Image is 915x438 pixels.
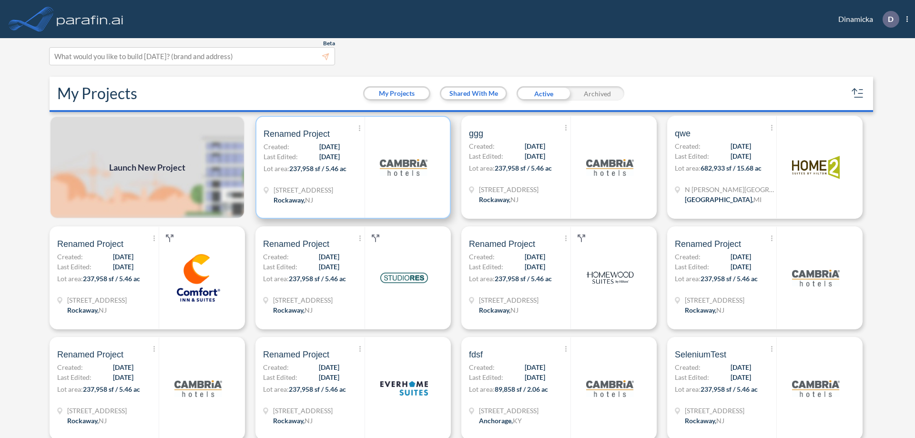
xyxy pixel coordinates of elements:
span: Created: [57,362,83,372]
span: Created: [675,252,701,262]
div: Rockaway, NJ [479,305,518,315]
span: Lot area: [264,164,289,173]
span: Lot area: [57,385,83,393]
span: ggg [469,128,483,139]
span: NJ [716,417,724,425]
p: D [888,15,894,23]
span: Rockaway , [67,417,99,425]
span: Lot area: [57,275,83,283]
img: logo [55,10,125,29]
span: NJ [716,306,724,314]
img: logo [586,143,634,191]
span: Last Edited: [57,262,91,272]
button: Shared With Me [441,88,506,99]
span: [DATE] [731,151,751,161]
span: Created: [57,252,83,262]
span: Renamed Project [57,238,123,250]
span: Created: [675,362,701,372]
span: Created: [263,362,289,372]
span: Created: [469,362,495,372]
span: 321 Mt Hope Ave [67,406,127,416]
span: Lot area: [469,275,495,283]
img: logo [586,254,634,302]
span: Anchorage , [479,417,513,425]
span: NJ [99,417,107,425]
span: 321 Mt Hope Ave [479,295,539,305]
div: Rockaway, NJ [274,195,313,205]
span: NJ [305,196,313,204]
span: NJ [305,306,313,314]
span: [DATE] [113,362,133,372]
span: [DATE] [319,262,339,272]
button: sort [850,86,865,101]
span: Rockaway , [273,306,305,314]
span: Lot area: [469,385,495,393]
span: NJ [99,306,107,314]
div: Rockaway, NJ [67,416,107,426]
div: Archived [570,86,624,101]
div: Anchorage, KY [479,416,522,426]
span: fdsf [469,349,483,360]
span: Lot area: [263,385,289,393]
span: NJ [510,306,518,314]
span: [DATE] [525,141,545,151]
span: Last Edited: [263,372,297,382]
div: Rockaway, NJ [685,305,724,315]
img: logo [380,143,427,191]
span: Renamed Project [263,349,329,360]
span: 321 Mt Hope Ave [685,295,744,305]
span: SeleniumTest [675,349,726,360]
a: Launch New Project [50,116,245,219]
span: 89,858 sf / 2.06 ac [495,385,548,393]
span: 321 Mt Hope Ave [273,406,333,416]
span: Lot area: [675,385,701,393]
span: 237,958 sf / 5.46 ac [289,275,346,283]
span: Rockaway , [479,306,510,314]
span: Last Edited: [675,262,709,272]
span: Rockaway , [479,195,510,204]
span: qwe [675,128,691,139]
span: Last Edited: [469,372,503,382]
span: Last Edited: [469,151,503,161]
span: 237,958 sf / 5.46 ac [83,275,140,283]
span: [DATE] [319,252,339,262]
span: Renamed Project [469,238,535,250]
span: [DATE] [731,252,751,262]
span: [DATE] [525,362,545,372]
span: [DATE] [731,262,751,272]
span: [DATE] [319,372,339,382]
span: [DATE] [113,262,133,272]
span: Created: [469,252,495,262]
img: logo [792,143,840,191]
span: Last Edited: [263,262,297,272]
span: Last Edited: [264,152,298,162]
span: 237,958 sf / 5.46 ac [701,275,758,283]
img: logo [792,254,840,302]
span: [DATE] [525,372,545,382]
span: Lot area: [675,275,701,283]
span: [DATE] [113,252,133,262]
span: Renamed Project [263,238,329,250]
span: 1899 Evergreen Rd [479,406,539,416]
div: Grand Rapids, MI [685,194,762,204]
img: logo [174,365,222,412]
span: 321 Mt Hope Ave [273,295,333,305]
span: Last Edited: [675,372,709,382]
span: Created: [263,252,289,262]
span: Beta [323,40,335,47]
span: Lot area: [469,164,495,172]
div: Rockaway, NJ [67,305,107,315]
img: logo [380,254,428,302]
button: My Projects [365,88,429,99]
span: [GEOGRAPHIC_DATA] , [685,195,753,204]
span: [DATE] [731,141,751,151]
img: add [50,116,245,219]
span: [DATE] [525,262,545,272]
span: NJ [510,195,518,204]
span: KY [513,417,522,425]
span: Rockaway , [274,196,305,204]
span: 321 Mt Hope Ave [685,406,744,416]
span: Last Edited: [57,372,91,382]
span: 321 Mt Hope Ave [479,184,539,194]
span: 682,933 sf / 15.68 ac [701,164,762,172]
